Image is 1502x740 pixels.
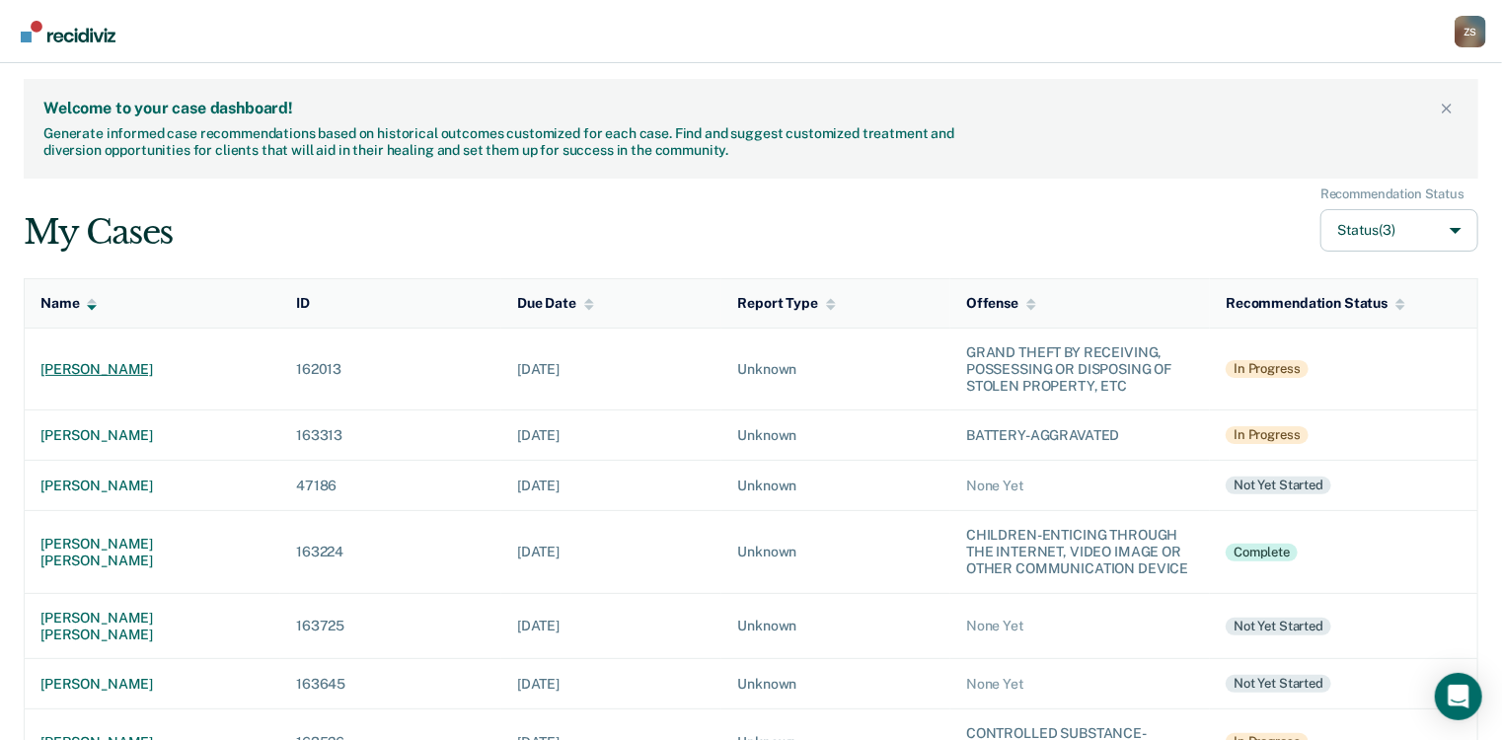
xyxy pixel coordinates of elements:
div: Complete [1226,544,1298,561]
td: 163645 [280,659,501,709]
td: 162013 [280,328,501,409]
div: In Progress [1226,426,1309,444]
td: 47186 [280,461,501,511]
div: BATTERY-AGGRAVATED [966,427,1194,444]
div: Name [40,295,97,312]
div: Generate informed case recommendations based on historical outcomes customized for each case. Fin... [43,125,960,159]
td: 163224 [280,511,501,593]
td: Unknown [721,659,950,709]
td: 163313 [280,410,501,461]
div: ID [296,295,310,312]
div: [PERSON_NAME] [PERSON_NAME] [40,610,264,643]
div: Report Type [737,295,835,312]
button: Status(3) [1320,209,1478,252]
div: [PERSON_NAME] [40,361,264,378]
div: Recommendation Status [1226,295,1405,312]
td: 163725 [280,593,501,659]
td: Unknown [721,410,950,461]
td: Unknown [721,593,950,659]
div: Recommendation Status [1320,186,1464,202]
div: None Yet [966,676,1194,693]
td: [DATE] [501,593,721,659]
img: Recidiviz [21,21,115,42]
td: [DATE] [501,328,721,409]
div: Due Date [517,295,594,312]
div: Z S [1455,16,1486,47]
div: None Yet [966,618,1194,634]
div: [PERSON_NAME] [40,427,264,444]
button: Profile dropdown button [1455,16,1486,47]
div: [PERSON_NAME] [40,676,264,693]
div: My Cases [24,212,173,253]
td: [DATE] [501,659,721,709]
div: [PERSON_NAME] [PERSON_NAME] [40,536,264,569]
div: CHILDREN-ENTICING THROUGH THE INTERNET, VIDEO IMAGE OR OTHER COMMUNICATION DEVICE [966,527,1194,576]
div: None Yet [966,478,1194,494]
td: Unknown [721,461,950,511]
div: Open Intercom Messenger [1435,673,1482,720]
div: Not yet started [1226,618,1331,635]
div: Not yet started [1226,477,1331,494]
td: [DATE] [501,410,721,461]
td: [DATE] [501,511,721,593]
td: [DATE] [501,461,721,511]
div: Offense [966,295,1036,312]
div: Welcome to your case dashboard! [43,99,1435,117]
td: Unknown [721,328,950,409]
div: Not yet started [1226,675,1331,693]
div: In Progress [1226,360,1309,378]
div: [PERSON_NAME] [40,478,264,494]
div: GRAND THEFT BY RECEIVING, POSSESSING OR DISPOSING OF STOLEN PROPERTY, ETC [966,344,1194,394]
td: Unknown [721,511,950,593]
